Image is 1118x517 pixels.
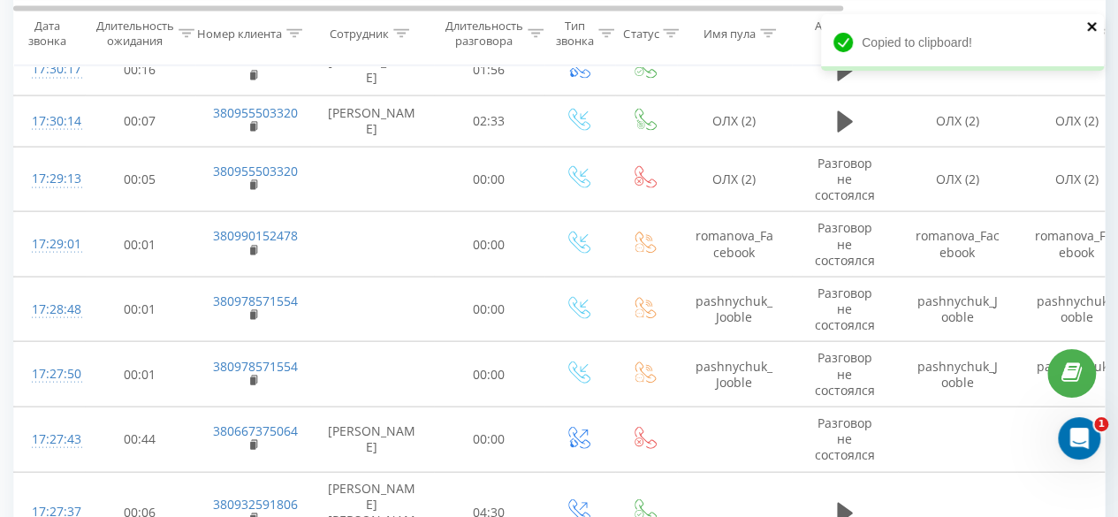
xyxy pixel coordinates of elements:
[434,95,544,147] td: 02:33
[434,147,544,212] td: 00:00
[14,19,80,49] div: Дата звонка
[556,19,594,49] div: Тип звонка
[434,407,544,473] td: 00:00
[677,147,792,212] td: ОЛХ (2)
[96,19,174,49] div: Длительность ожидания
[434,277,544,342] td: 00:00
[330,26,389,41] div: Сотрудник
[434,44,544,95] td: 01:56
[815,155,875,203] span: Разговор не состоялся
[821,14,1104,71] div: Copied to clipboard!
[85,95,195,147] td: 00:07
[445,19,523,49] div: Длительность разговора
[213,53,298,70] a: 380989738885
[85,342,195,407] td: 00:01
[1094,417,1108,431] span: 1
[677,277,792,342] td: pashnychuk_Jooble
[898,147,1017,212] td: ОЛХ (2)
[32,162,67,196] div: 17:29:13
[32,227,67,262] div: 17:29:01
[898,342,1017,407] td: pashnychuk_Jooble
[1058,417,1100,460] iframe: Intercom live chat
[677,342,792,407] td: pashnychuk_Jooble
[213,163,298,179] a: 380955503320
[815,285,875,333] span: Разговор не состоялся
[310,407,434,473] td: [PERSON_NAME]
[434,212,544,278] td: 00:00
[1086,19,1099,36] button: close
[85,147,195,212] td: 00:05
[85,44,195,95] td: 00:16
[213,358,298,375] a: 380978571554
[32,422,67,457] div: 17:27:43
[807,19,893,49] div: Аудиозапись разговора
[32,104,67,139] div: 17:30:14
[32,357,67,392] div: 17:27:50
[815,349,875,398] span: Разговор не состоялся
[898,95,1017,147] td: ОЛХ (2)
[434,342,544,407] td: 00:00
[677,95,792,147] td: ОЛХ (2)
[85,277,195,342] td: 00:01
[85,212,195,278] td: 00:01
[704,26,756,41] div: Имя пула
[213,422,298,439] a: 380667375064
[677,212,792,278] td: romanova_Facebook
[898,212,1017,278] td: romanova_Facebook
[815,219,875,268] span: Разговор не состоялся
[213,293,298,309] a: 380978571554
[213,496,298,513] a: 380932591806
[213,104,298,121] a: 380955503320
[213,227,298,244] a: 380990152478
[310,44,434,95] td: [PERSON_NAME]
[197,26,282,41] div: Номер клиента
[815,414,875,463] span: Разговор не состоялся
[623,26,658,41] div: Статус
[898,277,1017,342] td: pashnychuk_Jooble
[310,95,434,147] td: [PERSON_NAME]
[32,52,67,87] div: 17:30:17
[32,293,67,327] div: 17:28:48
[85,407,195,473] td: 00:44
